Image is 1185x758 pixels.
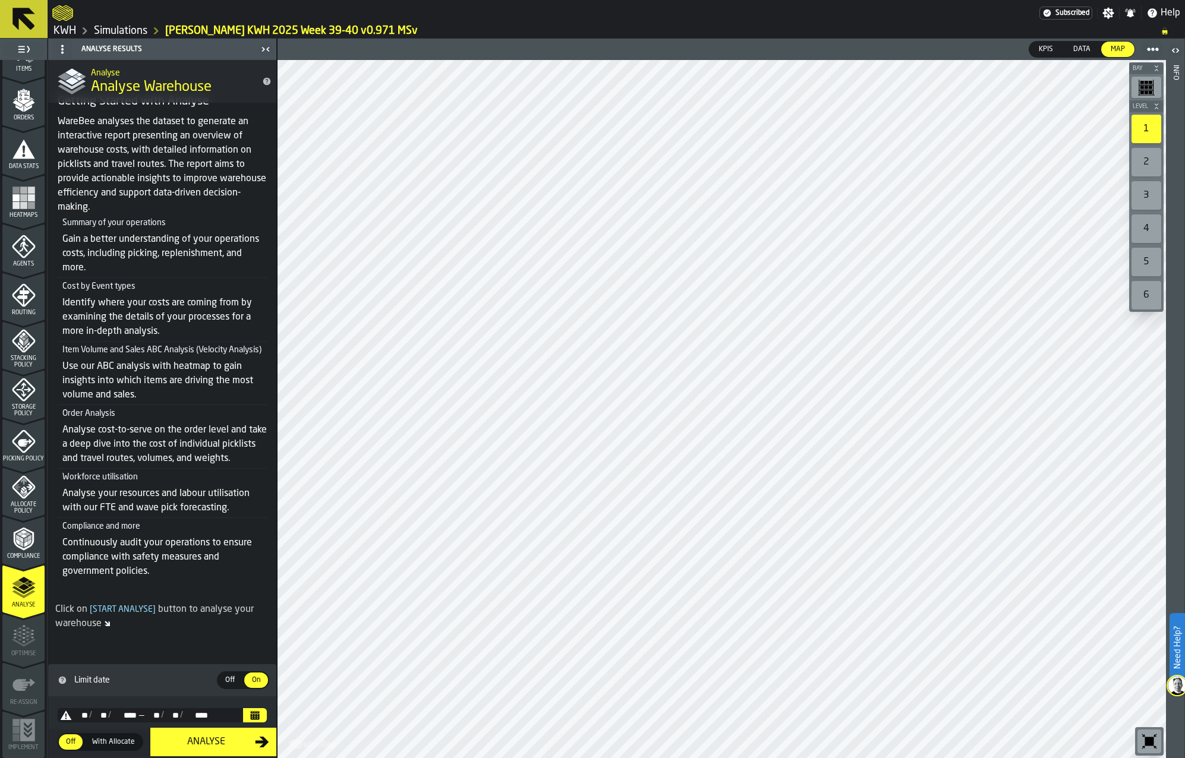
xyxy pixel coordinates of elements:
[150,728,276,756] button: button-Analyse
[1039,7,1092,20] div: Menu Subscription
[2,66,45,72] span: Items
[2,456,45,462] span: Picking Policy
[183,710,209,720] div: Select date range
[62,409,267,418] h6: Order Analysis
[1129,74,1164,100] div: button-toolbar-undefined
[1167,41,1184,62] label: button-toggle-Open
[161,710,164,720] div: /
[1161,6,1180,20] span: Help
[217,671,243,689] label: button-switch-multi-Off
[2,127,45,174] li: menu Data Stats
[87,737,140,747] span: With Allocate
[2,78,45,125] li: menu Orders
[1064,42,1100,57] div: thumb
[2,516,45,564] li: menu Compliance
[59,734,83,750] div: thumb
[244,672,268,688] div: thumb
[1101,42,1134,57] div: thumb
[89,710,92,720] div: /
[2,744,45,751] span: Implement
[58,708,267,722] div: Select date range
[62,536,267,579] p: Continuously audit your operations to ensure compliance with safety measures and government polic...
[2,699,45,706] span: Re-assign
[243,708,267,722] button: Select date range
[2,29,45,77] li: menu Items
[2,565,45,612] li: menu Analyse
[1129,279,1164,312] div: button-toolbar-undefined
[2,163,45,170] span: Data Stats
[2,501,45,514] span: Allocate Policy
[2,614,45,661] li: menu Optimise
[2,355,45,368] span: Stacking Policy
[58,733,84,751] label: button-switch-multi-Off
[91,78,212,97] span: Analyse Warehouse
[1106,44,1130,55] span: Map
[2,212,45,219] span: Heatmaps
[62,218,267,228] h6: Summary of your operations
[1132,115,1161,143] div: 1
[1129,62,1164,74] button: button-
[61,737,80,747] span: Off
[1129,179,1164,212] div: button-toolbar-undefined
[1129,245,1164,279] div: button-toolbar-undefined
[2,370,45,418] li: menu Storage Policy
[280,732,347,756] a: logo-header
[53,24,76,37] a: link-to-/wh/i/4fb45246-3b77-4bb5-b880-c337c3c5facb
[1132,148,1161,176] div: 2
[62,359,267,402] p: Use our ABC analysis with heatmap to gain insights into which items are driving the most volume a...
[1132,214,1161,243] div: 4
[1135,727,1164,756] div: button-toolbar-undefined
[2,602,45,608] span: Analyse
[1129,112,1164,146] div: button-toolbar-undefined
[1171,62,1180,755] div: Info
[1129,100,1164,112] button: button-
[1029,41,1063,58] label: button-switch-multi-KPIs
[180,710,183,720] div: /
[52,2,73,24] a: logo-header
[2,41,45,58] label: button-toggle-Toggle Full Menu
[243,671,269,689] label: button-switch-multi-On
[84,733,143,751] label: button-switch-multi-With Allocate
[58,115,267,214] p: WareBee analyses the dataset to generate an interactive report presenting an overview of warehous...
[165,24,418,37] a: link-to-/wh/i/4fb45246-3b77-4bb5-b880-c337c3c5facb/simulations/eef31778-972f-40e2-af1f-7d9e1874d809
[62,423,267,466] p: Analyse cost-to-serve on the order level and take a deep dive into the cost of individual picklis...
[2,115,45,121] span: Orders
[2,662,45,710] li: menu Re-assign
[1166,39,1184,758] header: Info
[1120,7,1141,19] label: button-toggle-Notifications
[2,224,45,271] li: menu Agents
[1132,181,1161,210] div: 3
[1069,44,1095,55] span: Data
[94,24,147,37] a: link-to-/wh/i/4fb45246-3b77-4bb5-b880-c337c3c5facb
[2,404,45,417] span: Storage Policy
[111,710,137,720] div: Select date range
[55,602,269,631] div: Click on button to analyse your warehouse
[87,605,158,614] span: Start Analyse
[2,468,45,515] li: menu Allocate Policy
[1132,248,1161,276] div: 5
[73,710,89,720] div: Select date range
[220,675,239,686] span: Off
[1129,146,1164,179] div: button-toolbar-undefined
[1132,281,1161,309] div: 6
[62,345,267,355] h6: Item Volume and Sales ABC Analysis (Velocity Analysis)
[2,650,45,657] span: Optimise
[91,66,253,78] h2: Sub Title
[2,419,45,466] li: menu Picking Policy
[1029,42,1063,57] div: thumb
[1142,6,1185,20] label: button-toggle-Help
[85,734,142,750] div: thumb
[92,710,108,720] div: Select date range
[1063,41,1101,58] label: button-switch-multi-Data
[1101,41,1135,58] label: button-switch-multi-Map
[108,710,111,720] div: /
[2,321,45,369] li: menu Stacking Policy
[62,487,267,515] p: Analyse your resources and labour utilisation with our FTE and wave pick forecasting.
[1055,9,1089,17] span: Subscribed
[164,710,180,720] div: Select date range
[62,296,267,339] p: Identify where your costs are coming from by examining the details of your processes for a more i...
[90,605,93,614] span: [
[1034,44,1058,55] span: KPIs
[157,735,255,749] div: Analyse
[62,282,267,291] h6: Cost by Event types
